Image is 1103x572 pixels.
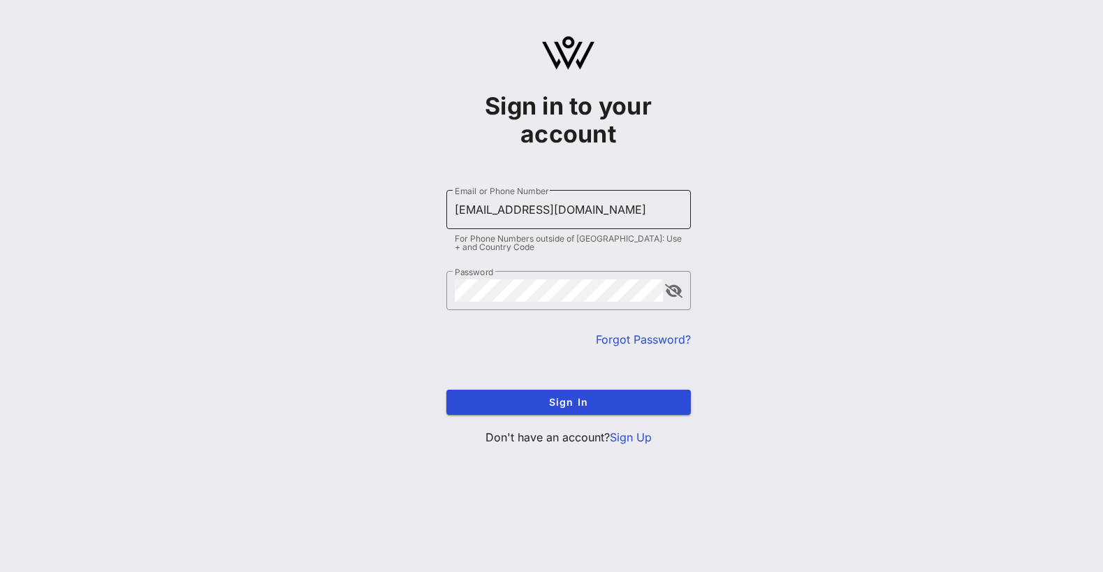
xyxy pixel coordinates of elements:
[446,92,691,148] h1: Sign in to your account
[455,235,682,251] div: For Phone Numbers outside of [GEOGRAPHIC_DATA]: Use + and Country Code
[455,186,548,196] label: Email or Phone Number
[596,332,691,346] a: Forgot Password?
[665,284,682,298] button: append icon
[458,396,680,408] span: Sign In
[446,429,691,446] p: Don't have an account?
[542,36,594,70] img: logo.svg
[446,390,691,415] button: Sign In
[610,430,652,444] a: Sign Up
[455,267,494,277] label: Password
